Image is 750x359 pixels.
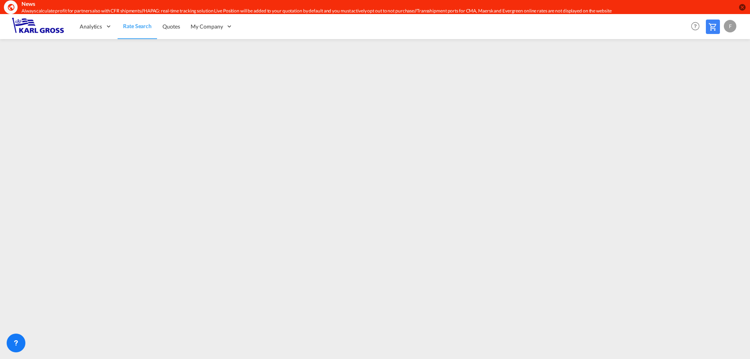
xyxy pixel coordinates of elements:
a: Rate Search [118,14,157,39]
div: Analytics [74,14,118,39]
div: F [724,20,736,32]
div: Always calculate profit for partners also with CFR shipments//HAPAG: real-time tracking solution ... [21,8,635,14]
div: My Company [185,14,238,39]
div: Help [689,20,706,34]
span: Analytics [80,23,102,30]
span: Help [689,20,702,33]
span: Quotes [162,23,180,30]
a: Quotes [157,14,185,39]
button: icon-close-circle [738,3,746,11]
span: Rate Search [123,23,152,29]
md-icon: icon-earth [7,3,15,11]
span: My Company [191,23,223,30]
img: 3269c73066d711f095e541db4db89301.png [12,18,64,35]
